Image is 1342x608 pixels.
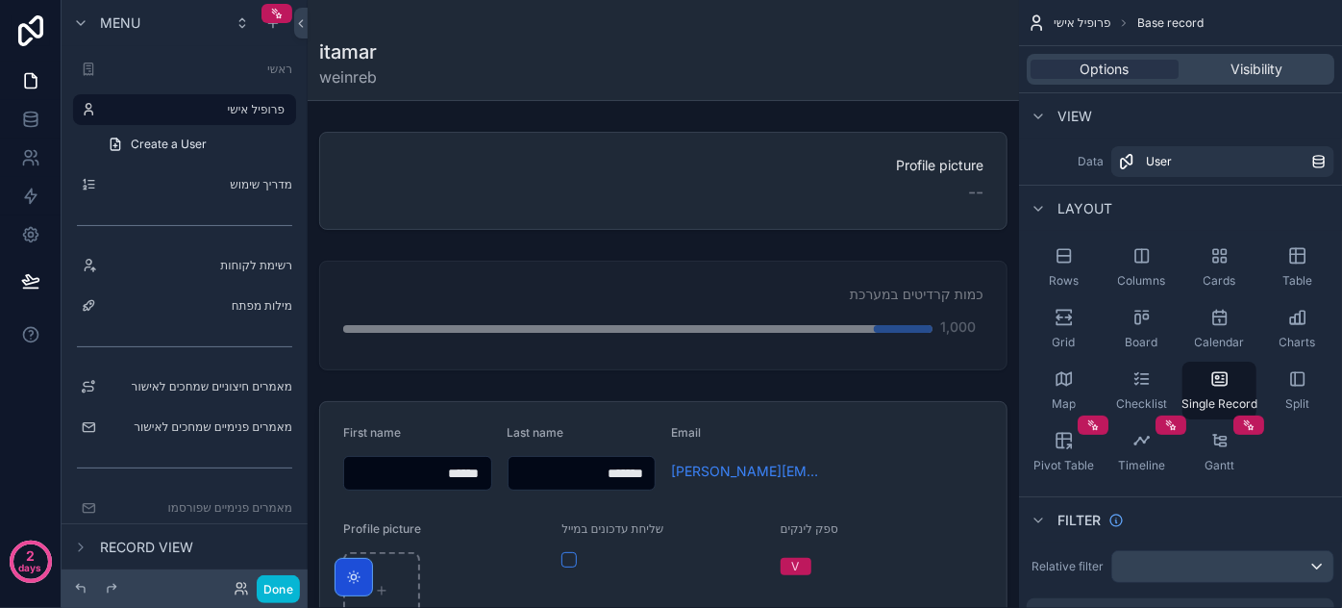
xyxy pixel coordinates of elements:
label: רשימת לקוחות [104,258,292,273]
label: Relative filter [1027,559,1104,574]
button: Cards [1182,239,1256,296]
button: Board [1105,300,1179,358]
span: weinreb [319,65,377,89]
span: Filter [1057,511,1101,530]
span: Base record [1137,15,1204,31]
a: Create a User [96,129,296,160]
span: Charts [1280,335,1316,350]
button: Rows [1027,239,1101,296]
button: Map [1027,362,1101,419]
a: User [1111,146,1334,177]
button: Columns [1105,239,1179,296]
span: Menu [100,13,140,33]
span: פרופיל אישי [1054,15,1110,31]
span: User [1146,154,1172,169]
a: ראשי [73,54,296,85]
span: Options [1081,60,1130,79]
button: Calendar [1182,300,1256,358]
span: Cards [1204,273,1236,289]
label: פרופיל אישי [104,102,285,117]
a: מילות מפתח [73,291,296,321]
span: Table [1282,273,1312,289]
label: מאמרים חיצוניים שמחכים לאישור [104,379,292,394]
span: Split [1285,396,1309,412]
button: Checklist [1105,362,1179,419]
a: פרופיל אישי [73,94,296,125]
span: Checklist [1116,396,1167,412]
span: Calendar [1195,335,1245,350]
button: Pivot Table [1027,423,1101,481]
span: Single Record [1181,396,1257,412]
span: Grid [1053,335,1076,350]
span: Map [1052,396,1076,412]
label: מילות מפתח [104,298,292,314]
label: מאמרים פנימיים שמחכים לאישור [104,419,292,435]
label: Data [1027,154,1104,169]
a: מאמרים חיצוניים שמחכים לאישור [73,371,296,402]
label: מאמרים פנימיים שפורסמו [104,500,292,516]
a: מאמרים פנימיים שפורסמו [73,493,296,523]
p: 2 [26,546,35,566]
h1: itamar [319,38,377,65]
span: Layout [1057,199,1112,218]
span: Columns [1118,273,1166,289]
a: מאמרים פנימיים שמחכים לאישור [73,412,296,443]
button: Single Record [1182,362,1256,419]
span: Board [1126,335,1158,350]
span: Record view [100,538,193,557]
label: ראשי [104,62,292,77]
label: מדריך שימוש [104,177,292,192]
span: Timeline [1118,458,1165,473]
span: Visibility [1230,60,1282,79]
span: Gantt [1205,458,1234,473]
span: Pivot Table [1033,458,1094,473]
button: Grid [1027,300,1101,358]
a: רשימת לקוחות [73,250,296,281]
p: days [19,554,42,581]
span: Rows [1049,273,1079,289]
a: מדריך שימוש [73,169,296,200]
span: Create a User [131,137,207,152]
button: Charts [1260,300,1334,358]
span: View [1057,107,1092,126]
button: Done [257,575,300,603]
button: Table [1260,239,1334,296]
button: Gantt [1182,423,1256,481]
button: Split [1260,362,1334,419]
button: Timeline [1105,423,1179,481]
